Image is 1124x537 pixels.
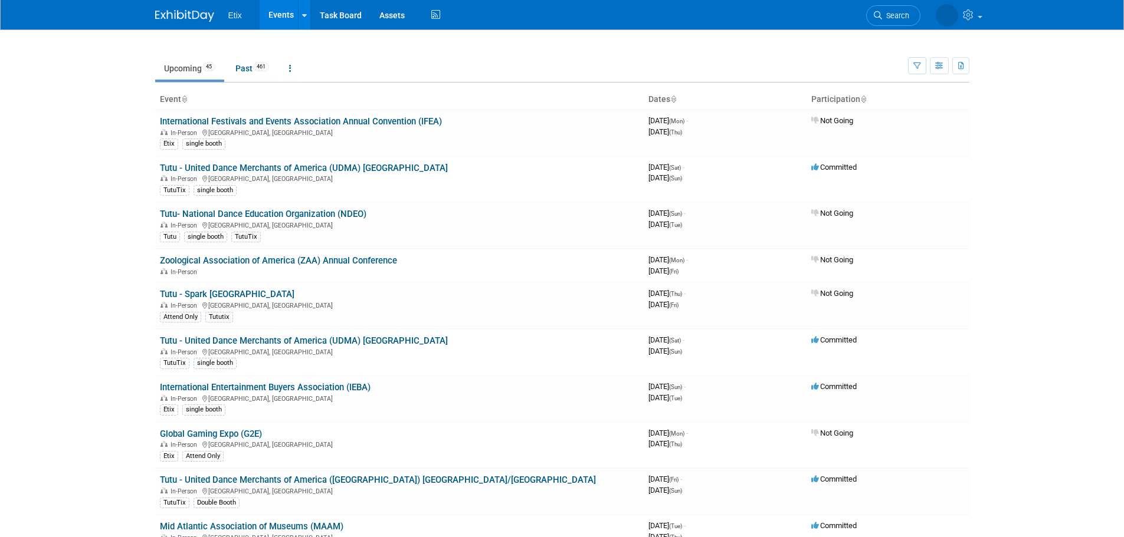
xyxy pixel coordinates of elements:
[171,441,201,449] span: In-Person
[648,163,684,172] span: [DATE]
[160,451,178,462] div: Etix
[686,116,688,125] span: -
[160,395,168,401] img: In-Person Event
[160,335,448,346] a: Tutu - United Dance Merchants of America (UDMA) [GEOGRAPHIC_DATA]
[160,185,189,196] div: TutuTix
[182,451,224,462] div: Attend Only
[171,129,201,137] span: In-Person
[160,347,639,356] div: [GEOGRAPHIC_DATA], [GEOGRAPHIC_DATA]
[182,404,225,415] div: single booth
[680,475,682,483] span: -
[684,521,686,530] span: -
[194,358,237,368] div: single booth
[160,487,168,493] img: In-Person Event
[936,4,958,27] img: Lakisha Cooper
[648,521,686,530] span: [DATE]
[160,521,343,532] a: Mid Atlantic Association of Museums (MAAM)
[684,289,686,298] span: -
[648,475,682,483] span: [DATE]
[160,348,168,354] img: In-Person Event
[860,94,866,104] a: Sort by Participation Type
[648,289,686,298] span: [DATE]
[160,163,448,173] a: Tutu - United Dance Merchants of America (UDMA) [GEOGRAPHIC_DATA]
[648,347,682,355] span: [DATE]
[205,312,233,322] div: Tututix
[648,300,679,309] span: [DATE]
[648,255,688,264] span: [DATE]
[171,268,201,276] span: In-Person
[669,487,682,494] span: (Sun)
[160,175,168,181] img: In-Person Event
[669,210,682,217] span: (Sun)
[160,441,168,447] img: In-Person Event
[811,209,853,218] span: Not Going
[669,348,682,355] span: (Sun)
[669,384,682,390] span: (Sun)
[648,116,688,125] span: [DATE]
[811,335,857,344] span: Committed
[160,358,189,368] div: TutuTix
[194,498,240,508] div: Double Booth
[155,57,224,80] a: Upcoming45
[155,10,214,22] img: ExhibitDay
[160,475,596,485] a: Tutu - United Dance Merchants of America ([GEOGRAPHIC_DATA]) [GEOGRAPHIC_DATA]/[GEOGRAPHIC_DATA]
[648,393,682,402] span: [DATE]
[811,429,853,437] span: Not Going
[160,222,168,228] img: In-Person Event
[669,164,681,171] span: (Sat)
[669,476,679,483] span: (Fri)
[866,5,920,26] a: Search
[160,173,639,183] div: [GEOGRAPHIC_DATA], [GEOGRAPHIC_DATA]
[160,429,262,439] a: Global Gaming Expo (G2E)
[811,163,857,172] span: Committed
[669,337,681,344] span: (Sat)
[227,57,278,80] a: Past461
[231,232,261,242] div: TutuTix
[160,498,189,508] div: TutuTix
[669,291,682,297] span: (Thu)
[171,175,201,183] span: In-Person
[160,139,178,149] div: Etix
[160,289,294,299] a: Tutu - Spark [GEOGRAPHIC_DATA]
[160,312,201,322] div: Attend Only
[160,129,168,135] img: In-Person Event
[648,127,682,136] span: [DATE]
[669,441,682,447] span: (Thu)
[160,127,639,137] div: [GEOGRAPHIC_DATA], [GEOGRAPHIC_DATA]
[160,486,639,495] div: [GEOGRAPHIC_DATA], [GEOGRAPHIC_DATA]
[648,439,682,448] span: [DATE]
[669,395,682,401] span: (Tue)
[160,439,639,449] div: [GEOGRAPHIC_DATA], [GEOGRAPHIC_DATA]
[669,302,679,308] span: (Fri)
[181,94,187,104] a: Sort by Event Name
[171,395,201,403] span: In-Person
[811,289,853,298] span: Not Going
[160,232,180,242] div: Tutu
[160,404,178,415] div: Etix
[171,222,201,229] span: In-Person
[811,255,853,264] span: Not Going
[811,116,853,125] span: Not Going
[160,300,639,309] div: [GEOGRAPHIC_DATA], [GEOGRAPHIC_DATA]
[155,90,644,110] th: Event
[811,382,857,391] span: Committed
[171,302,201,309] span: In-Person
[648,209,686,218] span: [DATE]
[644,90,807,110] th: Dates
[686,255,688,264] span: -
[669,257,684,263] span: (Mon)
[160,116,442,127] a: International Festivals and Events Association Annual Convention (IFEA)
[648,429,688,437] span: [DATE]
[171,487,201,495] span: In-Person
[683,335,684,344] span: -
[171,348,201,356] span: In-Person
[686,429,688,437] span: -
[683,163,684,172] span: -
[160,302,168,308] img: In-Person Event
[669,222,682,228] span: (Tue)
[160,382,371,393] a: International Entertainment Buyers Association (IEBA)
[648,382,686,391] span: [DATE]
[160,393,639,403] div: [GEOGRAPHIC_DATA], [GEOGRAPHIC_DATA]
[648,486,682,495] span: [DATE]
[160,209,366,219] a: Tutu- National Dance Education Organization (NDEO)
